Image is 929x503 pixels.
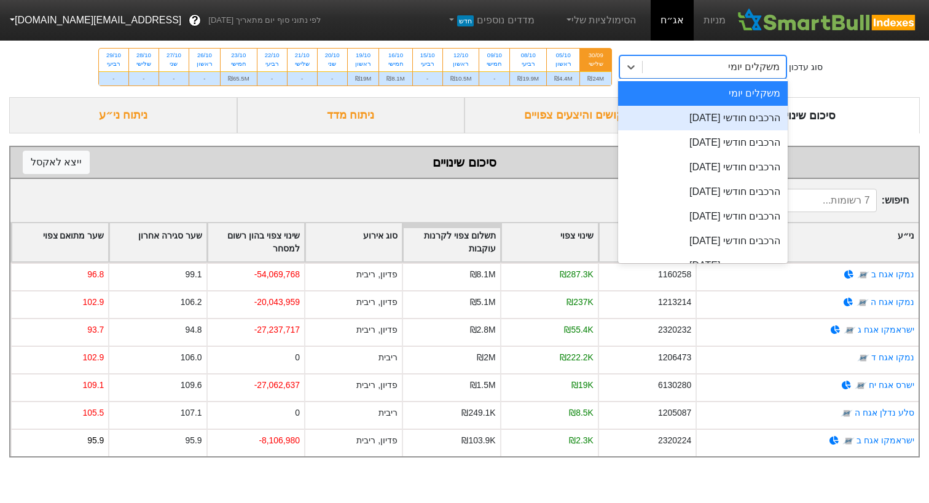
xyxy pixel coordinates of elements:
[580,71,611,85] div: ₪24M
[254,268,300,281] div: -54,069,768
[618,130,788,155] div: הרכבים חודשי [DATE]
[618,81,788,106] div: משקלים יומי
[855,408,914,418] a: סלע נדלן אגח ה
[547,71,579,85] div: ₪4.4M
[450,51,472,60] div: 12/10
[658,268,691,281] div: 1160258
[228,60,249,68] div: חמישי
[9,97,237,133] div: ניתוח ני״ע
[461,406,495,419] div: ₪249.1K
[618,229,788,253] div: הרכבים חודשי [DATE]
[658,379,691,392] div: 6130280
[186,434,202,447] div: 95.9
[477,351,495,364] div: ₪2M
[12,223,108,261] div: Toggle SortBy
[566,296,593,309] div: ₪237K
[181,406,202,419] div: 107.1
[129,71,159,85] div: -
[559,8,641,33] a: הסימולציות שלי
[844,324,856,336] img: tase link
[517,51,539,60] div: 08/10
[413,71,442,85] div: -
[197,51,213,60] div: 26/10
[618,180,788,204] div: הרכבים חודשי [DATE]
[186,323,202,336] div: 94.8
[181,296,202,309] div: 106.2
[869,380,914,390] a: ישרס אגח יח
[23,151,90,174] button: ייצא לאקסל
[355,60,372,68] div: ראשון
[356,379,398,392] div: פדיון, ריבית
[510,71,546,85] div: ₪19.9M
[82,379,104,392] div: 109.1
[378,406,398,419] div: ריבית
[348,71,379,85] div: ₪19M
[487,60,502,68] div: חמישי
[403,223,500,261] div: Toggle SortBy
[305,223,402,261] div: Toggle SortBy
[789,61,823,74] div: סוג עדכון
[691,189,909,212] span: חיפוש :
[457,15,474,26] span: חדש
[136,60,151,68] div: שלישי
[569,406,594,419] div: ₪8.5K
[442,8,539,33] a: מדדים נוספיםחדש
[841,407,853,419] img: tase link
[618,106,788,130] div: הרכבים חודשי [DATE]
[259,434,300,447] div: -8,106,980
[356,268,398,281] div: פדיון, ריבית
[856,296,869,309] img: tase link
[658,351,691,364] div: 1206473
[554,60,572,68] div: ראשון
[82,406,104,419] div: 105.5
[501,223,598,261] div: Toggle SortBy
[208,14,321,26] span: לפי נתוני סוף יום מתאריך [DATE]
[254,323,300,336] div: -27,237,717
[692,97,920,133] div: סיכום שינויים
[221,71,257,85] div: ₪65.5M
[855,379,867,392] img: tase link
[356,296,398,309] div: פדיון, ריבית
[186,268,202,281] div: 99.1
[443,71,479,85] div: ₪10.5M
[658,406,691,419] div: 1205087
[265,60,280,68] div: רביעי
[325,60,340,68] div: שני
[159,71,189,85] div: -
[560,351,594,364] div: ₪222.2K
[378,351,398,364] div: ריבית
[386,51,404,60] div: 16/10
[857,352,869,364] img: tase link
[295,406,300,419] div: 0
[564,323,593,336] div: ₪55.4K
[517,60,539,68] div: רביעי
[470,268,496,281] div: ₪8.1M
[658,296,691,309] div: 1213214
[109,223,206,261] div: Toggle SortBy
[167,51,181,60] div: 27/10
[858,325,914,335] a: ישראמקו אגח ג
[479,71,509,85] div: -
[356,434,398,447] div: פדיון, ריבית
[325,51,340,60] div: 20/10
[464,97,692,133] div: ביקושים והיצעים צפויים
[23,153,906,172] div: סיכום שינויים
[554,51,572,60] div: 05/10
[587,60,604,68] div: שלישי
[386,60,404,68] div: חמישי
[82,296,104,309] div: 102.9
[136,51,151,60] div: 28/10
[587,51,604,60] div: 30/09
[356,323,398,336] div: פדיון, ריבית
[295,351,300,364] div: 0
[470,379,496,392] div: ₪1.5M
[450,60,472,68] div: ראשון
[181,379,202,392] div: 109.6
[857,269,869,281] img: tase link
[871,297,914,307] a: נמקו אגח ה
[470,323,496,336] div: ₪2.8M
[318,71,347,85] div: -
[82,351,104,364] div: 102.9
[658,323,691,336] div: 2320232
[569,434,594,447] div: ₪2.3K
